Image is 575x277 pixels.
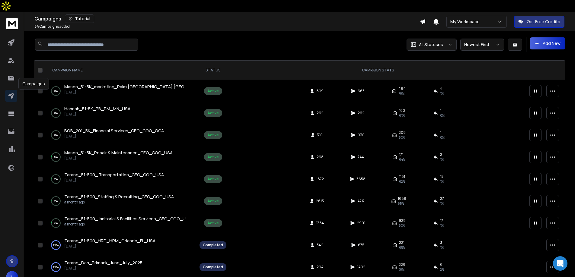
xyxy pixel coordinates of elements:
[460,39,504,51] button: Newest First
[317,265,324,269] span: 294
[45,212,196,234] td: 4%Tarang_51-500_Janitorial & Facilities Services_CEO_COO_USAa month ago
[54,154,58,160] p: 5 %
[45,234,196,256] td: 100%Tarang_51-500_HRD_HRM_Orlando_FL_USA[DATE]
[64,150,173,156] span: Mason_51-5K_Repair & Maintenance_CEO_COO_USA
[207,111,219,115] div: Active
[45,190,196,212] td: 2%Tarang_51-500_Staffing & Recruiting_CEO_COO_USAa month ago
[64,244,155,249] p: [DATE]
[398,86,406,91] span: 464
[399,135,405,140] span: 67 %
[64,84,219,90] span: Mason_51-5K_marketing_Palm [GEOGRAPHIC_DATA] [GEOGRAPHIC_DATA]
[440,262,442,267] span: 6
[358,111,364,115] span: 262
[45,124,196,146] td: 0%BOB_201_5K_Financial Services_CEO_COO_GCA[DATE]
[450,19,482,25] p: My Workspace
[440,179,444,184] span: 1 %
[440,201,444,206] span: 1 %
[64,112,130,117] p: [DATE]
[64,266,142,271] p: [DATE]
[45,102,196,124] td: 0%Hannah_51-5K_PB_PM_MN_USA[DATE]
[64,128,164,134] span: BOB_201_5K_Financial Services_CEO_COO_GCA
[54,220,58,226] p: 4 %
[207,199,219,203] div: Active
[34,24,39,29] span: 54
[399,157,405,162] span: 64 %
[357,265,365,269] span: 1402
[54,110,58,116] p: 0 %
[399,262,405,267] span: 229
[440,240,442,245] span: 3
[64,172,164,178] a: Tarang_51-500_ Transportation_CEO_COO_USA
[18,78,49,90] div: Campaigns
[358,155,364,159] span: 744
[45,168,196,190] td: 2%Tarang_51-500_ Transportation_CEO_COO_USA[DATE]
[64,156,173,161] p: [DATE]
[230,61,526,80] th: CAMPAIGN STATS
[45,80,196,102] td: 0%Mason_51-5K_marketing_Palm [GEOGRAPHIC_DATA] [GEOGRAPHIC_DATA][DATE]
[64,134,164,139] p: [DATE]
[440,174,443,179] span: 15
[45,146,196,168] td: 5%Mason_51-5K_Repair & Maintenance_CEO_COO_USA[DATE]
[207,177,219,181] div: Active
[203,243,223,247] div: Completed
[358,133,365,137] span: 930
[358,243,364,247] span: 675
[53,242,59,248] p: 100 %
[64,216,191,222] span: Tarang_51-500_Janitorial & Facilities Services_CEO_COO_USA
[440,86,442,91] span: 4
[399,179,405,184] span: 62 %
[64,222,190,227] p: a month ago
[440,196,444,201] span: 27
[54,88,58,94] p: 0 %
[316,199,324,203] span: 2613
[399,218,406,223] span: 928
[196,61,230,80] th: STATUS
[530,37,565,49] button: Add New
[399,130,406,135] span: 209
[207,155,219,159] div: Active
[203,265,223,269] div: Completed
[553,256,567,271] div: Open Intercom Messenger
[54,132,58,138] p: 0 %
[64,178,164,183] p: [DATE]
[207,221,219,225] div: Active
[440,130,441,135] span: 1
[316,89,324,93] span: 809
[317,133,323,137] span: 310
[316,221,324,225] span: 1384
[358,89,365,93] span: 663
[64,238,155,244] span: Tarang_51-500_HRD_HRM_Orlando_FL_USA
[440,267,444,272] span: 2 %
[34,24,70,29] p: Campaigns added
[64,84,190,90] a: Mason_51-5K_marketing_Palm [GEOGRAPHIC_DATA] [GEOGRAPHIC_DATA]
[357,199,365,203] span: 4717
[64,194,174,200] a: Tarang_51-500_Staffing & Recruiting_CEO_COO_USA
[357,221,365,225] span: 2901
[399,174,405,179] span: 1161
[398,196,406,201] span: 1688
[54,176,58,182] p: 2 %
[65,14,94,23] button: Tutorial
[398,91,404,96] span: 70 %
[54,198,58,204] p: 2 %
[440,245,444,250] span: 1 %
[399,240,404,245] span: 221
[440,108,441,113] span: 1
[399,223,405,228] span: 67 %
[317,155,324,159] span: 268
[514,16,564,28] button: Get Free Credits
[64,216,190,222] a: Tarang_51-500_Janitorial & Facilities Services_CEO_COO_USA
[64,260,142,266] a: Tarang_Dan_Primack_June_July_2025
[440,218,443,223] span: 17
[64,200,174,205] p: a month ago
[317,243,323,247] span: 342
[45,61,196,80] th: CAMPAIGN NAME
[356,177,366,181] span: 3658
[440,157,444,162] span: 1 %
[527,19,560,25] p: Get Free Credits
[317,111,323,115] span: 262
[399,108,405,113] span: 160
